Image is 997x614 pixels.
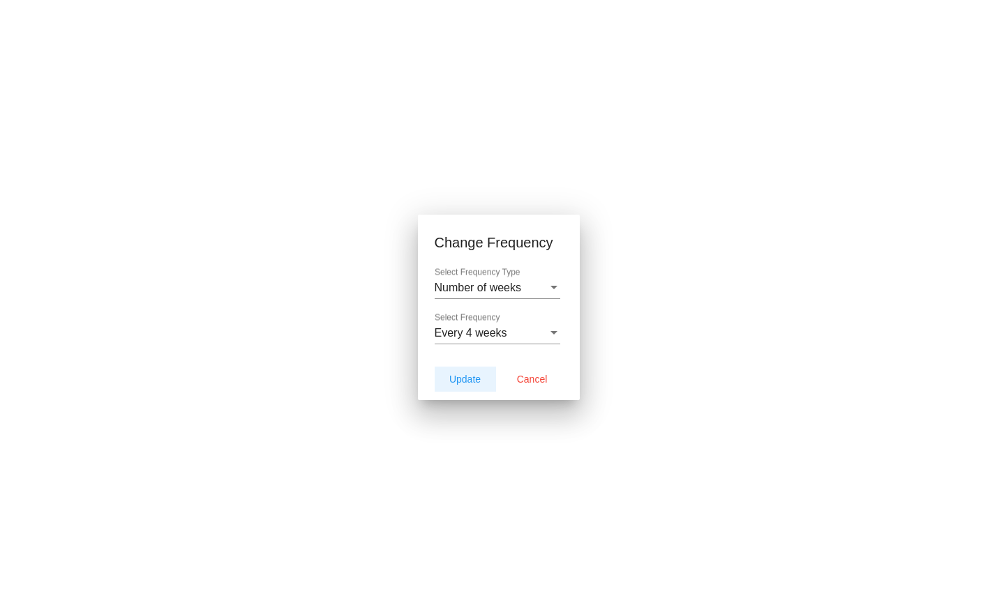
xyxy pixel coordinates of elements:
[435,282,560,294] mat-select: Select Frequency Type
[435,327,507,339] span: Every 4 weeks
[435,367,496,392] button: Update
[435,231,563,254] h1: Change Frequency
[517,374,548,385] span: Cancel
[502,367,563,392] button: Cancel
[449,374,481,385] span: Update
[435,327,560,339] mat-select: Select Frequency
[435,282,522,293] span: Number of weeks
